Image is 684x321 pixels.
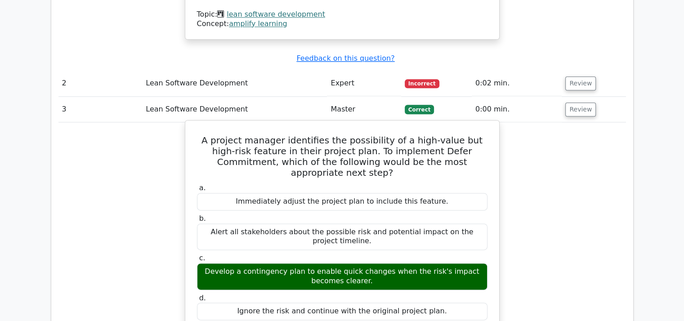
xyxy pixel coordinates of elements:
[196,135,488,178] h5: A project manager identifies the possibility of a high-value but high-risk feature in their proje...
[197,223,487,250] div: Alert all stakeholders about the possible risk and potential impact on the project timeline.
[197,263,487,290] div: Develop a contingency plan to enable quick changes when the risk's impact becomes clearer.
[142,97,327,122] td: Lean Software Development
[199,214,206,223] span: b.
[472,71,562,96] td: 0:02 min.
[565,76,596,90] button: Review
[227,10,325,18] a: lean software development
[296,54,394,62] a: Feedback on this question?
[405,79,439,88] span: Incorrect
[472,97,562,122] td: 0:00 min.
[199,254,206,262] span: c.
[327,97,401,122] td: Master
[405,105,434,114] span: Correct
[199,294,206,302] span: d.
[327,71,401,96] td: Expert
[142,71,327,96] td: Lean Software Development
[197,10,487,19] div: Topic:
[565,103,596,116] button: Review
[58,97,143,122] td: 3
[197,303,487,320] div: Ignore the risk and continue with the original project plan.
[58,71,143,96] td: 2
[197,193,487,210] div: Immediately adjust the project plan to include this feature.
[197,19,487,29] div: Concept:
[199,183,206,192] span: a.
[229,19,287,28] a: amplify learning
